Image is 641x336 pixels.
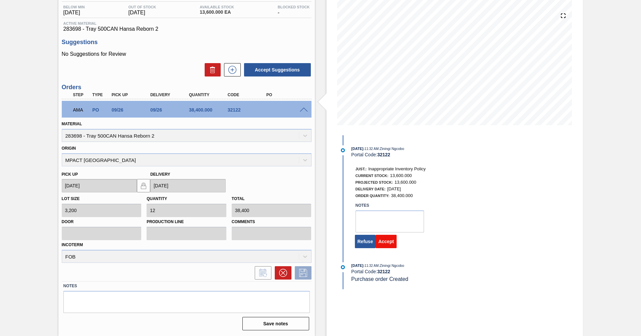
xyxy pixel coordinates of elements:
[376,235,397,248] button: Accept
[90,93,111,97] div: Type
[341,148,345,152] img: atual
[377,152,390,157] strong: 32122
[379,264,404,268] span: : Ziningi Ngcobo
[364,264,379,268] span: - 11:32 AM
[368,166,426,171] span: Inappropriate Inventory Policy
[63,21,310,25] span: Active Material
[232,217,311,227] label: Comments
[149,93,192,97] div: Delivery
[129,10,156,16] span: [DATE]
[62,172,78,177] label: Pick up
[200,10,234,15] span: 13,600.000 EA
[62,217,142,227] label: Door
[379,147,404,151] span: : Ziningi Ngcobo
[351,276,408,282] span: Purchase order Created
[244,63,311,76] button: Accept Suggestions
[90,107,111,113] div: Purchase order
[150,172,170,177] label: Delivery
[63,26,310,32] span: 283698 - Tray 500CAN Hansa Reborn 2
[241,62,311,77] div: Accept Suggestions
[271,266,291,280] div: Cancel Order
[251,266,271,280] div: Inform order change
[62,242,83,247] label: Incoterm
[356,194,390,198] span: Order Quantity:
[390,173,412,178] span: 13,600.000
[351,269,510,274] div: Portal Code:
[356,201,424,210] label: Notes
[63,5,85,9] span: Below Min
[200,5,234,9] span: Available Stock
[71,93,91,97] div: Step
[187,107,231,113] div: 38,400.000
[364,147,379,151] span: - 11:32 AM
[276,5,311,16] div: -
[221,63,241,76] div: New suggestion
[226,93,269,97] div: Code
[140,182,148,190] img: locked
[149,107,192,113] div: 09/26/2025
[356,174,389,178] span: Current Stock:
[62,146,76,151] label: Origin
[201,63,221,76] div: Delete Suggestions
[226,107,269,113] div: 32122
[356,167,367,171] span: Just.:
[291,266,311,280] div: Save Order
[62,39,311,46] h3: Suggestions
[351,152,510,157] div: Portal Code:
[150,179,226,192] input: mm/dd/yyyy
[62,84,311,91] h3: Orders
[63,10,85,16] span: [DATE]
[73,107,90,113] p: AMA
[129,5,156,9] span: Out Of Stock
[62,179,137,192] input: mm/dd/yyyy
[147,217,226,227] label: Production Line
[278,5,310,9] span: Blocked Stock
[341,265,345,269] img: atual
[356,180,393,184] span: Projected Stock:
[147,196,167,201] label: Quantity
[351,264,363,268] span: [DATE]
[377,269,390,274] strong: 32122
[63,281,310,291] label: Notes
[187,93,231,97] div: Quantity
[71,103,91,117] div: Awaiting Manager Approval
[62,196,80,201] label: Lot size
[355,235,376,248] button: Refuse
[110,93,153,97] div: Pick up
[351,147,363,151] span: [DATE]
[387,186,401,191] span: [DATE]
[265,93,308,97] div: PO
[137,179,150,192] button: locked
[110,107,153,113] div: 09/26/2025
[356,187,386,191] span: Delivery Date:
[395,180,416,185] span: 13,600.000
[232,196,245,201] label: Total
[62,122,82,126] label: Material
[242,317,309,330] button: Save notes
[391,193,413,198] span: 38,400.000
[62,51,311,57] p: No Suggestions for Review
